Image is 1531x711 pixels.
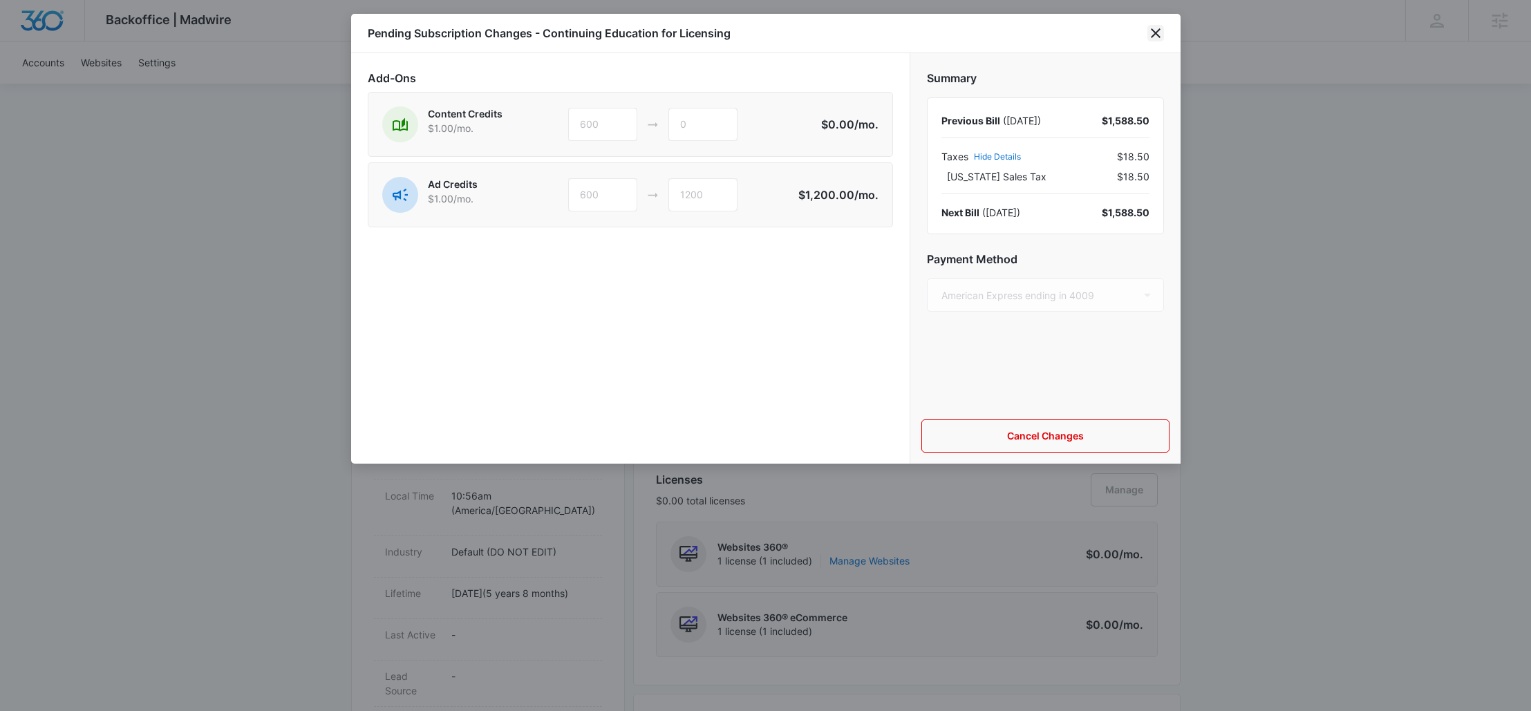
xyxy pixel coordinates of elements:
h2: Payment Method [927,251,1164,267]
span: Taxes [941,149,968,164]
div: $1,588.50 [1102,113,1149,128]
h1: Pending Subscription Changes - Continuing Education for Licensing [368,25,731,41]
p: $1.00 /mo. [428,121,502,135]
span: [US_STATE] Sales Tax [947,169,1046,184]
span: $18.50 [1117,169,1149,184]
p: Content Credits [428,106,502,121]
span: /mo. [854,188,879,202]
div: ( [DATE] ) [941,205,1020,220]
h2: Summary [927,70,1164,86]
span: $18.50 [1117,149,1149,164]
p: $1,200.00 [798,187,879,203]
div: $1,588.50 [1102,205,1149,220]
button: Cancel Changes [921,419,1170,453]
span: Next Bill [941,207,979,218]
p: $0.00 [814,116,879,133]
span: /mo. [854,117,879,131]
p: Ad Credits [428,177,478,191]
h2: Add-Ons [368,70,893,86]
div: ( [DATE] ) [941,113,1041,128]
button: Hide Details [974,153,1021,161]
button: close [1147,25,1164,41]
span: Previous Bill [941,115,1000,126]
p: $1.00 /mo. [428,191,478,206]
